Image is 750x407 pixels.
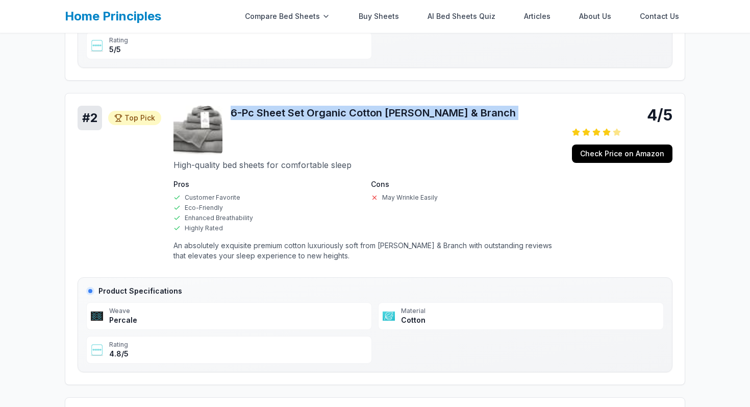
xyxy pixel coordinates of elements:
[173,179,363,189] h4: Pros
[401,307,659,315] div: Material
[91,310,103,322] img: Weave
[371,179,560,189] h4: Cons
[65,9,161,23] a: Home Principles
[239,6,336,27] div: Compare Bed Sheets
[109,349,367,359] div: 4.8/5
[383,310,395,322] img: Material
[86,286,664,296] h4: Product Specifications
[573,6,617,27] a: About Us
[91,344,103,356] img: Rating
[109,36,367,44] div: Rating
[401,315,659,325] div: Cotton
[572,145,672,163] a: Check Price on Amazon
[173,204,363,212] li: Eco-Friendly
[91,39,103,52] img: Rating
[371,194,560,202] li: May Wrinkle Easily
[173,214,363,222] li: Enhanced Breathability
[124,113,155,123] span: Top Pick
[173,194,363,202] li: Customer Favorite
[173,159,560,171] p: High-quality bed sheets for comfortable sleep
[572,106,672,124] div: 4/5
[231,106,560,120] h3: 6-Pc Sheet Set Organic Cotton [PERSON_NAME] & Branch
[173,241,560,261] p: An absolutely exquisite premium cotton luxuriously soft from [PERSON_NAME] & Branch with outstand...
[634,6,685,27] a: Contact Us
[109,315,367,325] div: Percale
[109,341,367,349] div: Rating
[421,6,502,27] a: AI Bed Sheets Quiz
[109,44,367,55] div: 5/5
[173,106,222,155] img: 6-Pc Sheet Set Organic Cotton Boll & Branch - Cotton product image
[518,6,557,27] a: Articles
[109,307,367,315] div: Weave
[78,106,102,130] div: # 2
[353,6,405,27] a: Buy Sheets
[173,224,363,232] li: Highly Rated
